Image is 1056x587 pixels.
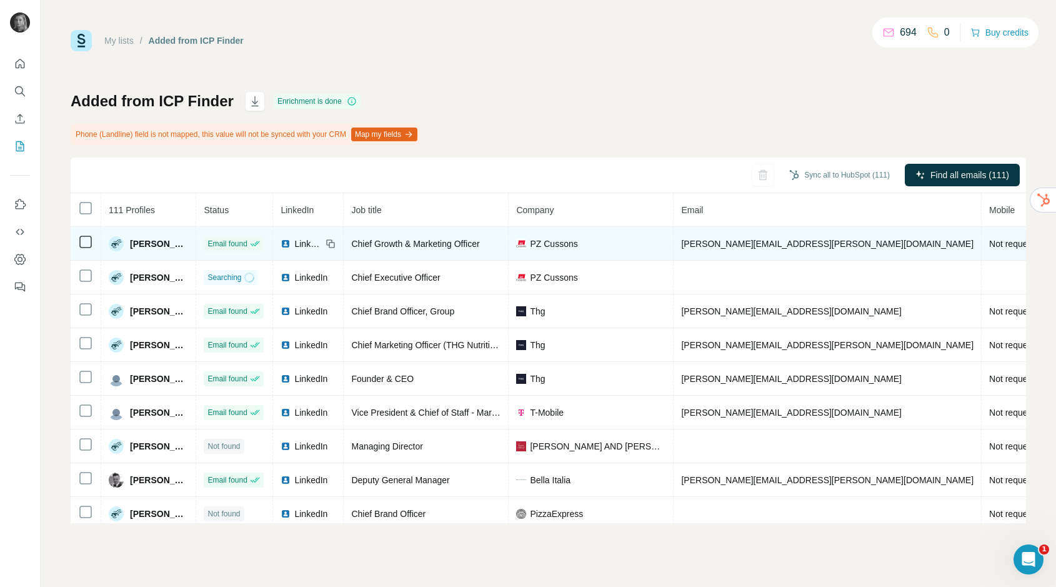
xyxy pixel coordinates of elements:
[130,339,188,351] span: [PERSON_NAME]
[294,474,327,486] span: LinkedIn
[207,373,247,384] span: Email found
[207,474,247,486] span: Email found
[681,306,901,316] span: [PERSON_NAME][EMAIL_ADDRESS][DOMAIN_NAME]
[351,306,454,316] span: Chief Brand Officer, Group
[281,441,291,451] img: LinkedIn logo
[109,338,124,353] img: Avatar
[130,406,188,419] span: [PERSON_NAME]
[989,509,1044,519] span: Not requested
[281,273,291,283] img: LinkedIn logo
[109,270,124,285] img: Avatar
[104,36,134,46] a: My lists
[351,441,422,451] span: Managing Director
[207,306,247,317] span: Email found
[294,238,322,250] span: LinkedIn
[944,25,950,40] p: 0
[989,205,1015,215] span: Mobile
[681,475,974,485] span: [PERSON_NAME][EMAIL_ADDRESS][PERSON_NAME][DOMAIN_NAME]
[10,276,30,298] button: Feedback
[294,373,327,385] span: LinkedIn
[530,339,545,351] span: Thg
[530,474,570,486] span: Bella Italia
[351,408,614,418] span: Vice President & Chief of Staff - Marketing, Innovation & Experience
[207,339,247,351] span: Email found
[207,407,247,418] span: Email found
[294,406,327,419] span: LinkedIn
[780,166,899,184] button: Sync all to HubSpot (111)
[351,239,479,249] span: Chief Growth & Marketing Officer
[530,508,583,520] span: PizzaExpress
[10,108,30,130] button: Enrich CSV
[281,205,314,215] span: LinkedIn
[351,374,414,384] span: Founder & CEO
[681,374,901,384] span: [PERSON_NAME][EMAIL_ADDRESS][DOMAIN_NAME]
[109,439,124,454] img: Avatar
[351,475,449,485] span: Deputy General Manager
[970,24,1029,41] button: Buy credits
[989,374,1044,384] span: Not requested
[989,408,1044,418] span: Not requested
[681,239,974,249] span: [PERSON_NAME][EMAIL_ADDRESS][PERSON_NAME][DOMAIN_NAME]
[281,475,291,485] img: LinkedIn logo
[281,306,291,316] img: LinkedIn logo
[516,306,526,316] img: company-logo
[130,238,188,250] span: [PERSON_NAME]
[351,509,426,519] span: Chief Brand Officer
[530,271,577,284] span: PZ Cussons
[130,271,188,284] span: [PERSON_NAME]
[207,272,241,283] span: Searching
[130,373,188,385] span: [PERSON_NAME]
[140,34,142,47] li: /
[207,508,240,519] span: Not found
[10,248,30,271] button: Dashboard
[989,340,1044,350] span: Not requested
[204,205,229,215] span: Status
[681,340,974,350] span: [PERSON_NAME][EMAIL_ADDRESS][PERSON_NAME][DOMAIN_NAME]
[351,205,381,215] span: Job title
[10,80,30,103] button: Search
[130,474,188,486] span: [PERSON_NAME]
[351,340,629,350] span: Chief Marketing Officer (THG Nutrition & Wellness; including Myprotein)
[10,13,30,33] img: Avatar
[516,205,554,215] span: Company
[109,304,124,319] img: Avatar
[516,340,526,350] img: company-logo
[294,271,327,284] span: LinkedIn
[10,53,30,75] button: Quick start
[294,305,327,318] span: LinkedIn
[130,305,188,318] span: [PERSON_NAME]
[294,440,327,453] span: LinkedIn
[207,441,240,452] span: Not found
[109,205,155,215] span: 111 Profiles
[1039,544,1049,554] span: 1
[281,374,291,384] img: LinkedIn logo
[905,164,1020,186] button: Find all emails (111)
[109,405,124,420] img: Avatar
[1014,544,1044,574] iframe: Intercom live chat
[10,221,30,243] button: Use Surfe API
[109,506,124,521] img: Avatar
[516,479,526,481] img: company-logo
[10,193,30,216] button: Use Surfe on LinkedIn
[530,305,545,318] span: Thg
[900,25,917,40] p: 694
[294,339,327,351] span: LinkedIn
[930,169,1009,181] span: Find all emails (111)
[281,408,291,418] img: LinkedIn logo
[516,273,526,283] img: company-logo
[530,373,545,385] span: Thg
[274,94,361,109] div: Enrichment is done
[109,473,124,488] img: Avatar
[207,238,247,249] span: Email found
[989,441,1044,451] span: Not requested
[516,374,526,384] img: company-logo
[109,371,124,386] img: Avatar
[681,408,901,418] span: [PERSON_NAME][EMAIL_ADDRESS][DOMAIN_NAME]
[149,34,244,47] div: Added from ICP Finder
[294,508,327,520] span: LinkedIn
[516,509,526,519] img: company-logo
[281,239,291,249] img: LinkedIn logo
[71,91,234,111] h1: Added from ICP Finder
[281,509,291,519] img: LinkedIn logo
[130,508,188,520] span: [PERSON_NAME]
